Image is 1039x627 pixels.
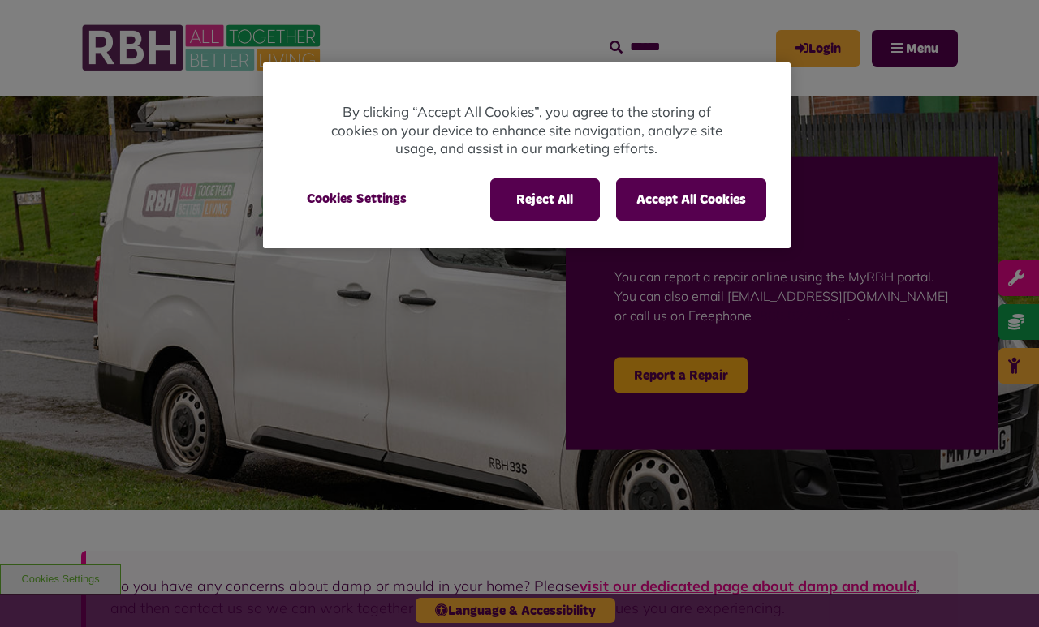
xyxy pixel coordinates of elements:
button: Accept All Cookies [616,178,766,221]
p: By clicking “Accept All Cookies”, you agree to the storing of cookies on your device to enhance s... [328,103,726,158]
div: Cookie banner [263,62,791,248]
button: Reject All [490,178,600,221]
button: Cookies Settings [287,178,426,219]
div: Privacy [263,62,791,248]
